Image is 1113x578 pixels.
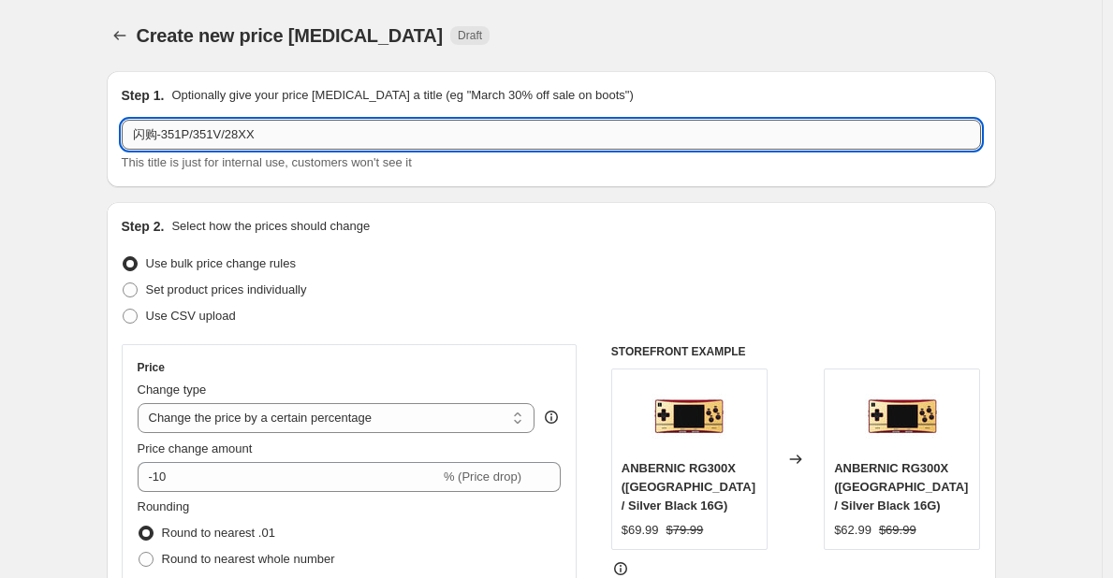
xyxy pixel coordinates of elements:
[137,25,444,46] span: Create new price [MEDICAL_DATA]
[865,379,940,454] img: AnbernicRG300X_514e651c-7c3a-4de7-a20a-533989a2030b_80x.jpg
[146,309,236,323] span: Use CSV upload
[834,521,871,540] div: $62.99
[146,282,307,296] span: Set product prices individually
[444,470,521,484] span: % (Price drop)
[138,360,165,375] h3: Price
[122,120,981,150] input: 30% off holiday sale
[611,344,981,359] h6: STOREFRONT EXAMPLE
[107,22,133,49] button: Price change jobs
[622,461,755,513] span: ANBERNIC RG300X ([GEOGRAPHIC_DATA] / Silver Black 16G)
[542,408,561,426] div: help
[122,86,165,105] h2: Step 1.
[122,217,165,236] h2: Step 2.
[162,526,275,540] span: Round to nearest .01
[171,86,633,105] p: Optionally give your price [MEDICAL_DATA] a title (eg "March 30% off sale on boots")
[171,217,370,236] p: Select how the prices should change
[122,155,412,169] span: This title is just for internal use, customers won't see it
[622,521,659,540] div: $69.99
[138,383,207,397] span: Change type
[879,521,916,540] strike: $69.99
[146,256,296,270] span: Use bulk price change rules
[138,462,440,492] input: -15
[834,461,968,513] span: ANBERNIC RG300X ([GEOGRAPHIC_DATA] / Silver Black 16G)
[458,28,482,43] span: Draft
[138,499,190,513] span: Rounding
[162,552,335,566] span: Round to nearest whole number
[666,521,704,540] strike: $79.99
[138,441,253,455] span: Price change amount
[652,379,726,454] img: AnbernicRG300X_514e651c-7c3a-4de7-a20a-533989a2030b_80x.jpg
